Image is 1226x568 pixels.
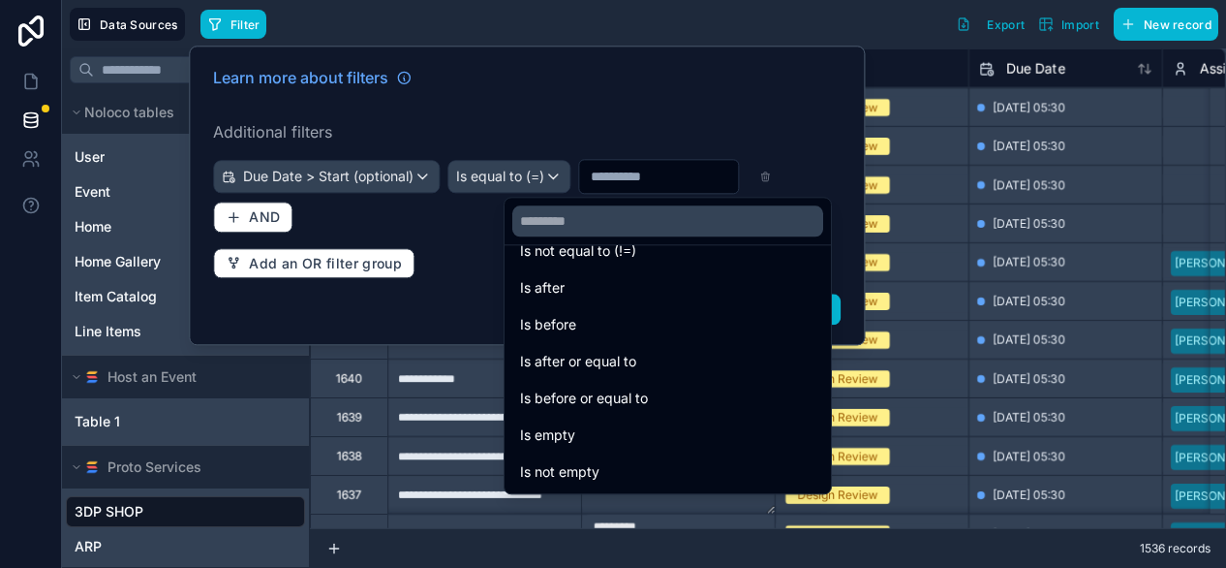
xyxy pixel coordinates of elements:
span: Due Date [1006,59,1065,79]
div: Design Review [797,487,878,504]
span: Data Sources [100,17,178,32]
button: Import [1031,8,1106,41]
span: [DATE] 05:30 [993,332,1065,348]
span: [DATE] 05:30 [993,177,1065,193]
span: [DATE] 05:30 [993,410,1065,426]
div: Design Review [797,409,878,426]
span: Filter [230,17,261,32]
div: 1636 [337,526,362,542]
span: [DATE] 05:30 [993,139,1065,154]
span: [DATE] 05:30 [993,526,1065,542]
span: [DATE] 05:30 [993,255,1065,270]
span: Is before [520,313,576,336]
span: Is empty [520,424,575,447]
span: Is after or equal to [520,350,636,373]
span: Import [1061,17,1099,32]
span: [DATE] 05:30 [993,294,1065,309]
a: New record [1106,8,1218,41]
button: Data Sources [70,8,185,41]
span: Is not empty [520,460,599,484]
span: [DATE] 05:30 [993,371,1065,387]
div: Design Review [797,448,878,465]
div: 1637 [337,488,362,503]
span: [DATE] 05:30 [993,488,1065,503]
div: Design Review [797,525,878,543]
span: New record [1144,17,1211,32]
div: 1638 [337,449,362,464]
span: Is not equal to (!=) [520,239,636,263]
span: Is after [520,276,565,300]
button: Filter [200,10,267,39]
span: [DATE] 05:30 [993,216,1065,232]
div: 1640 [336,371,363,387]
span: Is before or equal to [520,387,648,410]
span: Export [987,17,1025,32]
button: Export [949,8,1031,41]
div: Design Review [797,370,878,388]
div: 1639 [337,410,362,426]
span: 1536 records [1140,541,1211,556]
span: [DATE] 05:30 [993,449,1065,464]
span: [DATE] 05:30 [993,100,1065,115]
button: New record [1114,8,1218,41]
